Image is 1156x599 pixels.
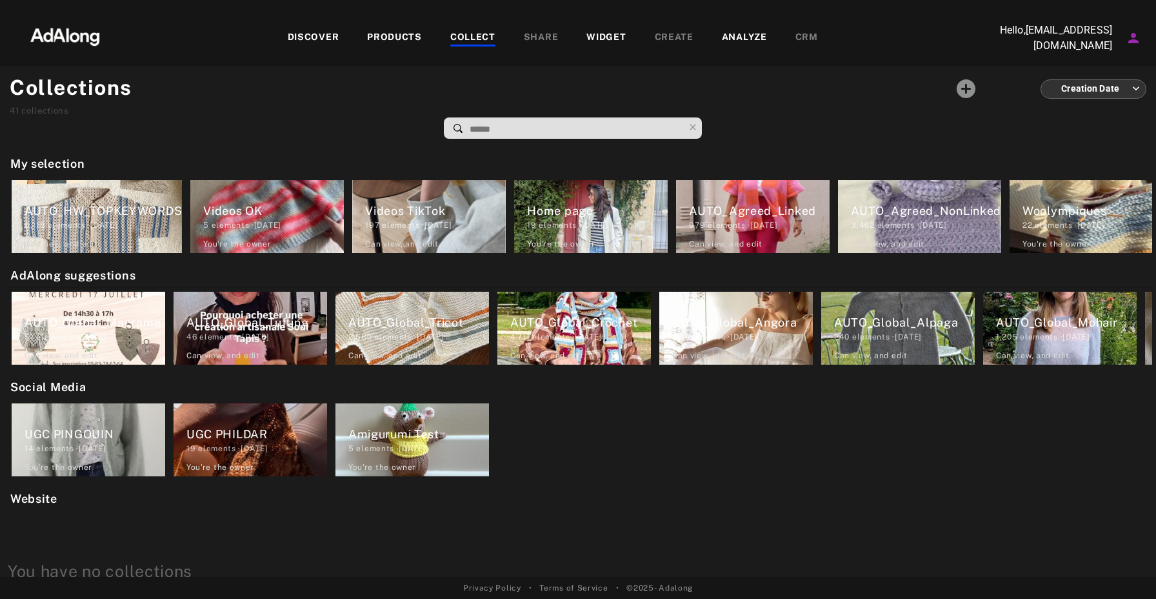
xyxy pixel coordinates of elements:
div: elements · [DATE] [186,443,327,454]
span: 5 [203,221,209,230]
h1: Collections [10,72,132,103]
span: 240 [834,332,850,341]
div: AUTO_Agreed_NonLinked3,462 elements ·[DATE]Can view, and edit [834,176,1005,257]
div: elements · [DATE] [348,443,489,454]
span: 5 [348,444,354,453]
span: 19 [527,221,536,230]
img: 63233d7d88ed69de3c212112c67096b6.png [8,16,122,55]
div: Creation Date [1052,72,1140,106]
div: Home page19 elements ·[DATE]You're the owner [510,176,672,257]
div: AUTO_Global_Mohair1,205 elements ·[DATE]Can view, and edit [979,288,1141,369]
div: AUTO_Global_Angora [672,314,813,331]
div: AUTO_Global_Alpaga [834,314,975,331]
span: 197 [365,221,379,230]
button: Add a collecton [950,72,982,105]
div: Videos TikTok [365,202,506,219]
div: AUTO_Global_Tricot2,580 elements ·[DATE]Can view, and edit [332,288,493,369]
div: elements · [DATE] [365,219,506,231]
div: You're the owner [203,238,271,250]
div: COLLECT [450,30,495,46]
div: AUTO_Global_Alpaga240 elements ·[DATE]Can view, and edit [817,288,979,369]
div: AUTO_Global_Angora118 elements ·[DATE]Can view, and edit [655,288,817,369]
div: Amigurumi Test [348,425,489,443]
div: AUTO_Global_Tufting [186,314,327,331]
div: elements · [DATE] [834,331,975,343]
span: 979 [689,221,705,230]
div: UGC PHILDAR19 elements ·[DATE]You're the owner [170,400,331,480]
div: elements · [DATE] [203,219,344,231]
span: 19 [186,444,195,453]
div: Can view , and edit [186,350,260,361]
div: elements · [DATE] [25,443,165,454]
div: Widget de chat [1091,537,1156,599]
span: • [616,582,619,594]
div: CREATE [655,30,693,46]
div: Can view , and edit [996,350,1070,361]
div: You're the owner [25,462,92,473]
div: Can view , and edit [25,350,98,361]
div: AUTO_Global_Crochet4,711 elements ·[DATE]Can view, and edit [493,288,655,369]
div: elements · [DATE] [672,331,813,343]
div: Videos OK5 elements ·[DATE]You're the owner [186,176,348,257]
button: Account settings [1122,27,1144,49]
div: collections [10,105,132,117]
h2: AdAlong suggestions [10,267,1152,284]
div: Can view , and edit [510,350,584,361]
div: AUTO_Agreed_NonLinked [851,202,1001,219]
div: You're the owner [1022,238,1090,250]
div: elements · [DATE] [851,219,1001,231]
div: Can view , and edit [25,238,98,250]
div: elements · [DATE] [510,331,651,343]
div: You're the owner [186,462,254,473]
div: Amigurumi Test5 elements ·[DATE]You're the owner [332,400,493,480]
div: AUTO_Global_Tricot [348,314,489,331]
div: elements · [DATE] [186,331,327,343]
div: You're the owner [348,462,416,473]
div: AUTO_HW_TOPKEYWORDS8,118 elements ·[DATE]Can view, and edit [8,176,186,257]
div: WIDGET [586,30,626,46]
div: Home page [527,202,668,219]
div: SHARE [524,30,559,46]
iframe: Chat Widget [1091,537,1156,599]
div: CRM [795,30,818,46]
div: AUTO_Agreed_Linked979 elements ·[DATE]Can view, and edit [672,176,833,257]
div: AUTO_Global_Tufting46 elements ·[DATE]Can view, and edit [170,288,331,369]
span: 51 [25,332,34,341]
a: Terms of Service [539,582,608,594]
div: elements · [DATE] [996,331,1137,343]
h2: My selection [10,155,1152,172]
div: Can view , and edit [834,350,908,361]
div: Can view , and edit [365,238,439,250]
div: AUTO_Global_Macrame [25,314,165,331]
div: DISCOVER [288,30,339,46]
span: 1,205 [996,332,1018,341]
div: elements · [DATE] [348,331,489,343]
span: © 2025 - Adalong [626,582,693,594]
span: 2,580 [348,332,372,341]
span: 3,462 [851,221,875,230]
div: UGC PINGOUIN [25,425,165,443]
div: elements · [DATE] [25,331,165,343]
div: Videos TikTok197 elements ·[DATE]Can view, and edit [348,176,510,257]
div: Can view , and edit [689,238,762,250]
div: Can view , and edit [672,350,746,361]
span: 118 [672,332,685,341]
h2: Website [10,490,1152,507]
p: Hello, [EMAIL_ADDRESS][DOMAIN_NAME] [983,23,1112,54]
span: 22 [1022,221,1032,230]
div: AUTO_Agreed_Linked [689,202,830,219]
div: Can view , and edit [348,350,422,361]
div: elements · [DATE] [527,219,668,231]
div: ANALYZE [722,30,767,46]
div: UGC PINGOUIN14 elements ·[DATE]You're the owner [8,400,169,480]
div: PRODUCTS [367,30,422,46]
a: Privacy Policy [463,582,521,594]
h2: Social Media [10,378,1152,396]
div: Can view , and edit [851,238,924,250]
div: AUTO_Global_Macrame51 elements ·[DATE]Can view, and edit [8,288,169,369]
span: 46 [186,332,197,341]
div: AUTO_Global_Crochet [510,314,651,331]
div: Videos OK [203,202,344,219]
div: AUTO_Global_Mohair [996,314,1137,331]
span: 14 [25,444,34,453]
